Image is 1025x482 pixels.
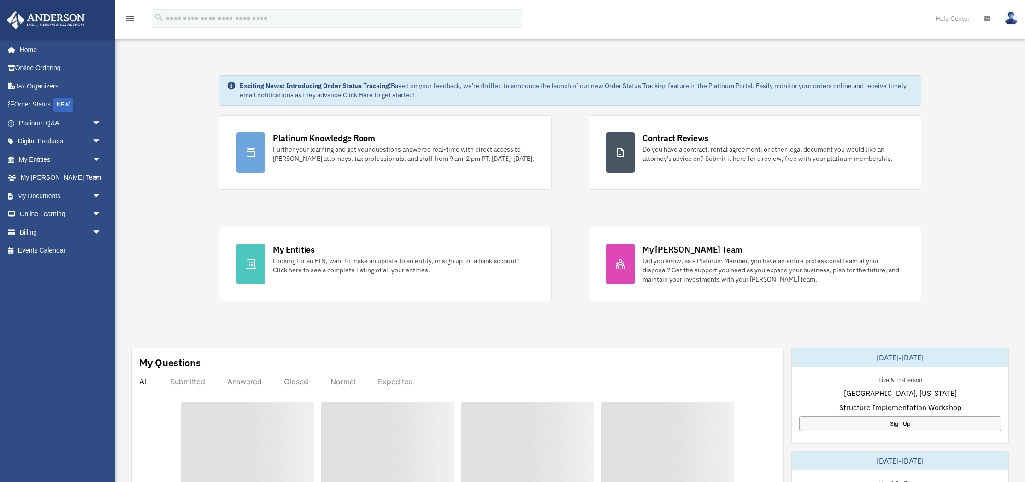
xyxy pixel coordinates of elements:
[92,205,111,224] span: arrow_drop_down
[273,256,535,275] div: Looking for an EIN, want to make an update to an entity, or sign up for a bank account? Click her...
[378,377,413,386] div: Expedited
[124,13,135,24] i: menu
[792,452,1008,470] div: [DATE]-[DATE]
[6,169,115,187] a: My [PERSON_NAME] Teamarrow_drop_down
[343,91,415,99] a: Click Here to get started!
[240,82,391,90] strong: Exciting News: Introducing Order Status Tracking!
[284,377,308,386] div: Closed
[6,59,115,77] a: Online Ordering
[273,132,375,144] div: Platinum Knowledge Room
[6,132,115,151] a: Digital Productsarrow_drop_down
[139,377,148,386] div: All
[273,244,314,255] div: My Entities
[219,115,552,190] a: Platinum Knowledge Room Further your learning and get your questions answered real-time with dire...
[642,256,904,284] div: Did you know, as a Platinum Member, you have an entire professional team at your disposal? Get th...
[792,348,1008,367] div: [DATE]-[DATE]
[642,244,742,255] div: My [PERSON_NAME] Team
[6,95,115,114] a: Order StatusNEW
[6,223,115,241] a: Billingarrow_drop_down
[799,416,1001,431] a: Sign Up
[6,205,115,223] a: Online Learningarrow_drop_down
[4,11,88,29] img: Anderson Advisors Platinum Portal
[53,98,73,112] div: NEW
[92,114,111,133] span: arrow_drop_down
[642,145,904,163] div: Do you have a contract, rental agreement, or other legal document you would like an attorney's ad...
[219,227,552,301] a: My Entities Looking for an EIN, want to make an update to an entity, or sign up for a bank accoun...
[154,12,164,23] i: search
[1004,12,1018,25] img: User Pic
[92,150,111,169] span: arrow_drop_down
[124,16,135,24] a: menu
[139,356,201,370] div: My Questions
[844,388,957,399] span: [GEOGRAPHIC_DATA], [US_STATE]
[6,150,115,169] a: My Entitiesarrow_drop_down
[240,81,913,100] div: Based on your feedback, we're thrilled to announce the launch of our new Order Status Tracking fe...
[330,377,356,386] div: Normal
[170,377,205,386] div: Submitted
[92,169,111,188] span: arrow_drop_down
[92,223,111,242] span: arrow_drop_down
[871,374,930,384] div: Live & In-Person
[92,187,111,206] span: arrow_drop_down
[6,187,115,205] a: My Documentsarrow_drop_down
[6,114,115,132] a: Platinum Q&Aarrow_drop_down
[273,145,535,163] div: Further your learning and get your questions answered real-time with direct access to [PERSON_NAM...
[227,377,262,386] div: Answered
[642,132,708,144] div: Contract Reviews
[6,241,115,260] a: Events Calendar
[589,115,921,190] a: Contract Reviews Do you have a contract, rental agreement, or other legal document you would like...
[839,402,961,413] span: Structure Implementation Workshop
[6,41,111,59] a: Home
[589,227,921,301] a: My [PERSON_NAME] Team Did you know, as a Platinum Member, you have an entire professional team at...
[92,132,111,151] span: arrow_drop_down
[6,77,115,95] a: Tax Organizers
